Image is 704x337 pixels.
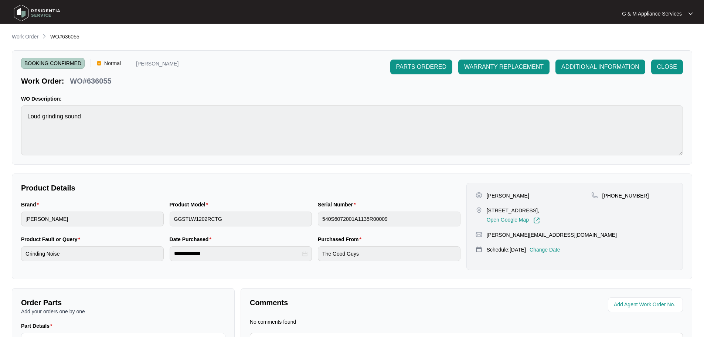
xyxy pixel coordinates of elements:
[21,297,225,308] p: Order Parts
[530,246,560,253] p: Change Date
[21,236,83,243] label: Product Fault or Query
[170,201,211,208] label: Product Model
[11,2,63,24] img: residentia service logo
[657,63,677,71] span: CLOSE
[70,76,111,86] p: WO#636055
[50,34,79,40] span: WO#636055
[21,322,55,330] label: Part Details
[318,201,358,208] label: Serial Number
[591,192,598,199] img: map-pin
[458,60,550,74] button: WARRANTY REPLACEMENT
[101,58,124,69] span: Normal
[622,10,682,17] p: G & M Appliance Services
[21,183,460,193] p: Product Details
[318,212,460,226] input: Serial Number
[97,61,101,65] img: Vercel Logo
[614,300,679,309] input: Add Agent Work Order No.
[170,236,214,243] label: Date Purchased
[21,201,42,208] label: Brand
[487,207,540,214] p: [STREET_ADDRESS],
[41,33,47,39] img: chevron-right
[602,192,649,199] p: [PHONE_NUMBER]
[21,95,683,102] p: WO Description:
[390,60,452,74] button: PARTS ORDERED
[555,60,645,74] button: ADDITIONAL INFORMATION
[174,250,301,257] input: Date Purchased
[651,60,683,74] button: CLOSE
[12,33,38,40] p: Work Order
[476,192,482,199] img: user-pin
[476,231,482,238] img: map-pin
[476,246,482,253] img: map-pin
[533,217,540,224] img: Link-External
[318,236,364,243] label: Purchased From
[10,33,40,41] a: Work Order
[396,63,446,71] span: PARTS ORDERED
[21,308,225,315] p: Add your orders one by one
[136,61,178,69] p: [PERSON_NAME]
[487,231,617,239] p: [PERSON_NAME][EMAIL_ADDRESS][DOMAIN_NAME]
[21,212,164,226] input: Brand
[21,105,683,155] textarea: Loud grinding sound
[561,63,639,71] span: ADDITIONAL INFORMATION
[318,246,460,261] input: Purchased From
[21,76,64,86] p: Work Order:
[250,297,461,308] p: Comments
[464,63,544,71] span: WARRANTY REPLACEMENT
[21,246,164,261] input: Product Fault or Query
[476,207,482,213] img: map-pin
[487,217,540,224] a: Open Google Map
[688,12,693,16] img: dropdown arrow
[21,58,85,69] span: BOOKING CONFIRMED
[487,192,529,199] p: [PERSON_NAME]
[250,318,296,326] p: No comments found
[487,246,526,253] p: Schedule: [DATE]
[170,212,312,226] input: Product Model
